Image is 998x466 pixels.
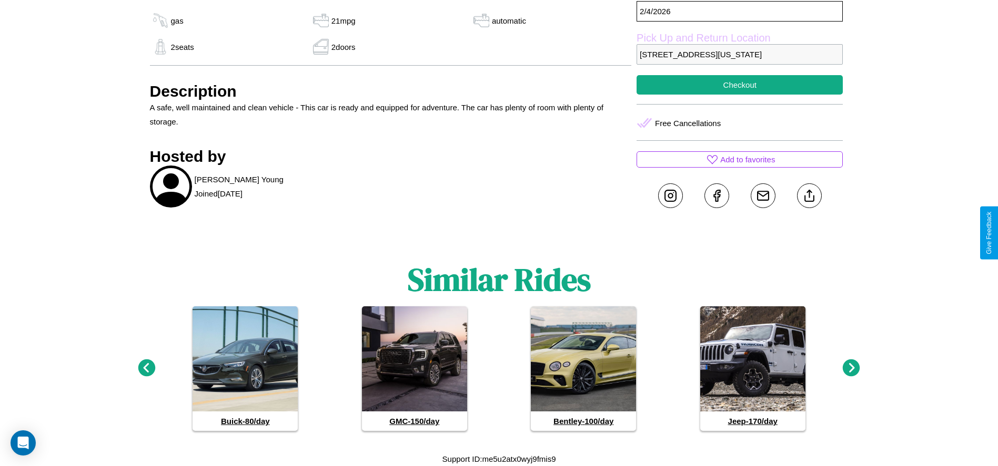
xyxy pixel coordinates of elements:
[637,151,843,168] button: Add to favorites
[442,452,556,466] p: Support ID: me5u2atx0wyj9fmis9
[310,13,331,28] img: gas
[331,40,356,54] p: 2 doors
[362,411,467,431] h4: GMC - 150 /day
[637,44,843,65] p: [STREET_ADDRESS][US_STATE]
[150,13,171,28] img: gas
[310,39,331,55] img: gas
[193,306,298,431] a: Buick-80/day
[720,152,775,167] p: Add to favorites
[408,258,591,301] h1: Similar Rides
[195,172,284,187] p: [PERSON_NAME] Young
[637,1,843,22] p: 2 / 4 / 2026
[471,13,492,28] img: gas
[700,411,805,431] h4: Jeep - 170 /day
[700,306,805,431] a: Jeep-170/day
[171,14,184,28] p: gas
[531,411,636,431] h4: Bentley - 100 /day
[655,116,721,130] p: Free Cancellations
[637,32,843,44] label: Pick Up and Return Location
[492,14,526,28] p: automatic
[195,187,243,201] p: Joined [DATE]
[11,430,36,455] div: Open Intercom Messenger
[150,82,632,100] h3: Description
[150,148,632,165] h3: Hosted by
[171,40,194,54] p: 2 seats
[193,411,298,431] h4: Buick - 80 /day
[331,14,356,28] p: 21 mpg
[637,75,843,95] button: Checkout
[150,39,171,55] img: gas
[985,212,993,254] div: Give Feedback
[362,306,467,431] a: GMC-150/day
[531,306,636,431] a: Bentley-100/day
[150,100,632,129] p: A safe, well maintained and clean vehicle - This car is ready and equipped for adventure. The car...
